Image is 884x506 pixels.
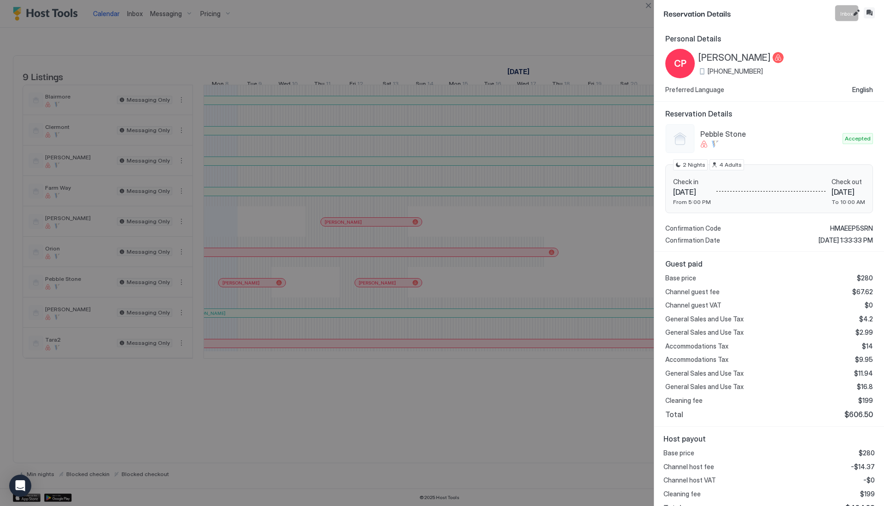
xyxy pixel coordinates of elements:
span: Cleaning fee [663,490,701,498]
span: English [852,86,873,94]
span: [DATE] [673,187,711,197]
span: Inbox [840,10,853,17]
span: Pebble Stone [700,129,839,139]
span: To 10:00 AM [832,198,865,205]
span: Check in [673,178,711,186]
span: $67.62 [852,288,873,296]
span: $9.95 [855,355,873,364]
span: Channel host fee [663,463,714,471]
span: Channel host VAT [663,476,716,484]
span: [DATE] [832,187,865,197]
span: $0 [865,301,873,309]
span: Preferred Language [665,86,724,94]
span: General Sales and Use Tax [665,383,744,391]
span: -$0 [863,476,875,484]
span: Base price [665,274,696,282]
span: From 5:00 PM [673,198,711,205]
span: Accepted [845,134,871,143]
span: Accommodations Tax [665,342,728,350]
span: $14 [862,342,873,350]
span: Reservation Details [663,7,849,19]
span: $199 [860,490,875,498]
span: [PERSON_NAME] [698,52,771,64]
span: $11.94 [854,369,873,378]
span: 4 Adults [719,161,742,169]
span: Confirmation Date [665,236,720,244]
span: $2.99 [855,328,873,337]
span: Channel guest fee [665,288,720,296]
span: $280 [859,449,875,457]
span: $606.50 [844,410,873,419]
span: General Sales and Use Tax [665,328,744,337]
span: Cleaning fee [665,396,703,405]
span: 2 Nights [683,161,705,169]
span: -$14.37 [851,463,875,471]
span: Personal Details [665,34,873,43]
span: [PHONE_NUMBER] [708,67,763,76]
span: Accommodations Tax [665,355,728,364]
span: CP [674,57,686,70]
span: Guest paid [665,259,873,268]
span: HMAEEP5SRN [830,224,873,233]
div: Open Intercom Messenger [9,475,31,497]
span: $4.2 [859,315,873,323]
span: General Sales and Use Tax [665,315,744,323]
span: Check out [832,178,865,186]
span: $199 [858,396,873,405]
span: $16.8 [857,383,873,391]
span: [DATE] 1:33:33 PM [819,236,873,244]
span: Base price [663,449,694,457]
span: Confirmation Code [665,224,721,233]
span: $280 [857,274,873,282]
span: Reservation Details [665,109,873,118]
button: Inbox [864,7,875,18]
span: Host payout [663,434,875,443]
span: Total [665,410,683,419]
span: General Sales and Use Tax [665,369,744,378]
span: Channel guest VAT [665,301,721,309]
